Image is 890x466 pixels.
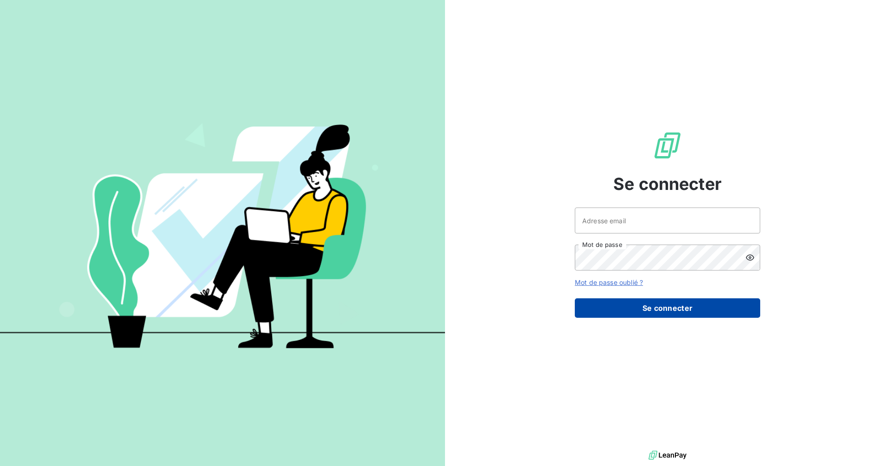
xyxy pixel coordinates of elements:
[653,131,682,160] img: Logo LeanPay
[575,298,760,318] button: Se connecter
[613,171,722,196] span: Se connecter
[575,278,643,286] a: Mot de passe oublié ?
[575,208,760,233] input: placeholder
[648,448,687,462] img: logo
